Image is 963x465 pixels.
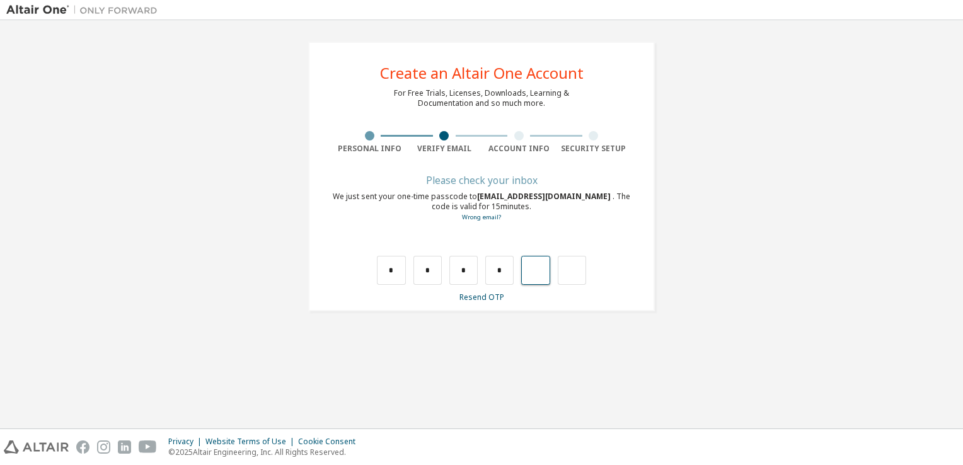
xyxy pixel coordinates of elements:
[556,144,631,154] div: Security Setup
[4,440,69,454] img: altair_logo.svg
[97,440,110,454] img: instagram.svg
[332,144,407,154] div: Personal Info
[139,440,157,454] img: youtube.svg
[118,440,131,454] img: linkedin.svg
[380,66,584,81] div: Create an Altair One Account
[394,88,569,108] div: For Free Trials, Licenses, Downloads, Learning & Documentation and so much more.
[298,437,363,447] div: Cookie Consent
[332,192,631,222] div: We just sent your one-time passcode to . The code is valid for 15 minutes.
[481,144,556,154] div: Account Info
[462,213,501,221] a: Go back to the registration form
[459,292,504,302] a: Resend OTP
[168,447,363,457] p: © 2025 Altair Engineering, Inc. All Rights Reserved.
[168,437,205,447] div: Privacy
[76,440,89,454] img: facebook.svg
[407,144,482,154] div: Verify Email
[205,437,298,447] div: Website Terms of Use
[477,191,613,202] span: [EMAIL_ADDRESS][DOMAIN_NAME]
[332,176,631,184] div: Please check your inbox
[6,4,164,16] img: Altair One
